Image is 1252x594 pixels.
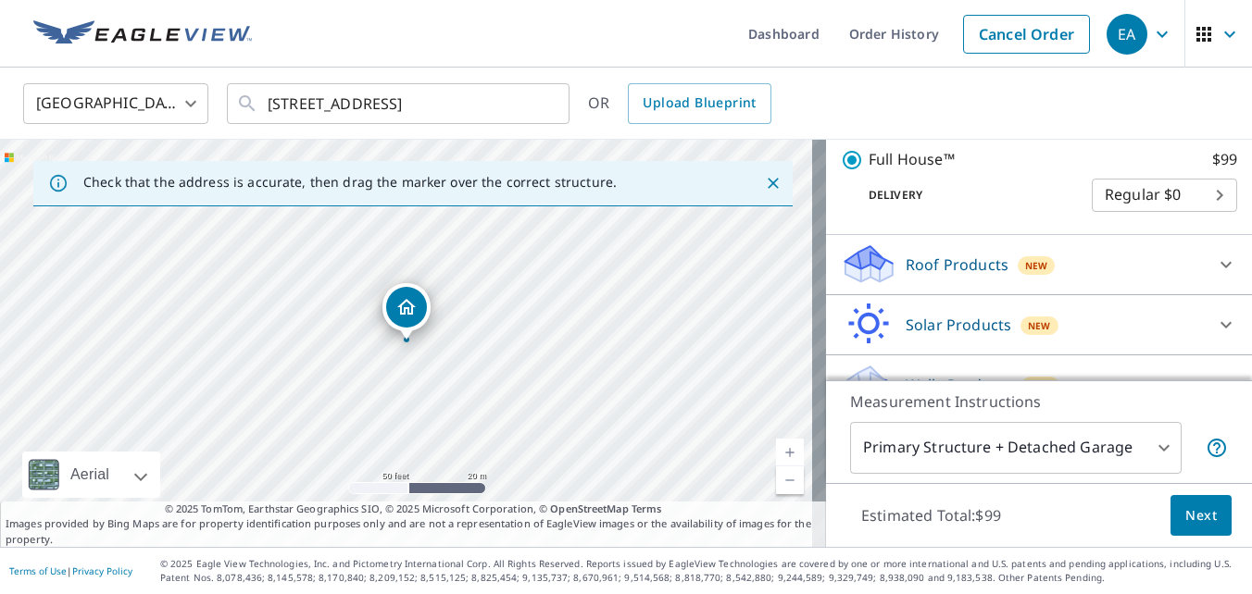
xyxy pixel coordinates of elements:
[628,83,770,124] a: Upload Blueprint
[776,466,804,494] a: Current Level 19, Zoom Out
[1028,318,1051,333] span: New
[906,314,1011,336] p: Solar Products
[841,303,1237,347] div: Solar ProductsNew
[643,92,756,115] span: Upload Blueprint
[22,452,160,498] div: Aerial
[1092,169,1237,221] div: Regular $0
[382,283,431,340] div: Dropped pin, building 1, Residential property, 109 N Madison St Siloam Springs, AR 72761
[850,422,1182,474] div: Primary Structure + Detached Garage
[1212,148,1237,171] p: $99
[869,148,955,171] p: Full House™
[1171,495,1232,537] button: Next
[906,254,1008,276] p: Roof Products
[846,495,1016,536] p: Estimated Total: $99
[841,242,1237,287] div: Roof ProductsNew
[850,390,1228,413] p: Measurement Instructions
[160,557,1243,585] p: © 2025 Eagle View Technologies, Inc. and Pictometry International Corp. All Rights Reserved. Repo...
[33,20,252,48] img: EV Logo
[65,452,115,498] div: Aerial
[9,564,67,577] a: Terms of Use
[9,565,132,576] p: |
[841,187,1092,204] p: Delivery
[963,15,1090,54] a: Cancel Order
[72,564,132,577] a: Privacy Policy
[1206,437,1228,459] span: Your report will include the primary structure and a detached garage if one exists.
[588,83,771,124] div: OR
[1029,378,1052,393] span: New
[23,78,208,130] div: [GEOGRAPHIC_DATA]
[632,501,662,515] a: Terms
[776,439,804,466] a: Current Level 19, Zoom In
[550,501,628,515] a: OpenStreetMap
[761,171,785,195] button: Close
[1185,504,1217,527] span: Next
[268,78,532,130] input: Search by address or latitude-longitude
[165,501,662,517] span: © 2025 TomTom, Earthstar Geographics SIO, © 2025 Microsoft Corporation, ©
[1107,14,1147,55] div: EA
[841,363,1237,407] div: Walls ProductsNew
[83,174,617,191] p: Check that the address is accurate, then drag the marker over the correct structure.
[906,374,1012,396] p: Walls Products
[1025,258,1048,273] span: New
